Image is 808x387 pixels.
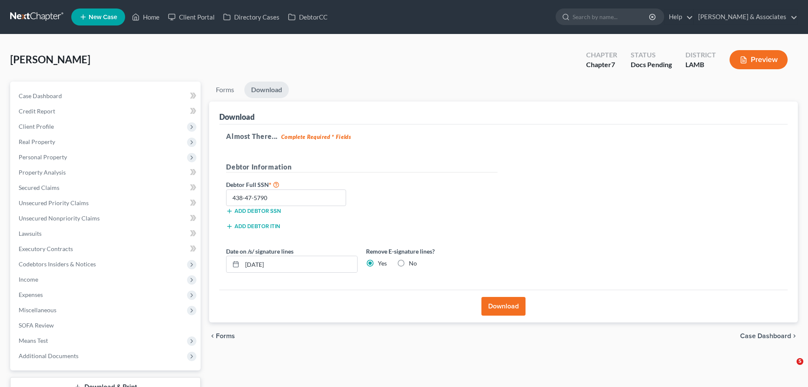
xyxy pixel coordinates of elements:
[12,241,201,257] a: Executory Contracts
[19,215,100,222] span: Unsecured Nonpriority Claims
[209,333,216,339] i: chevron_left
[226,247,294,256] label: Date on /s/ signature lines
[19,291,43,298] span: Expenses
[19,123,54,130] span: Client Profile
[631,60,672,70] div: Docs Pending
[242,256,357,272] input: MM/DD/YYYY
[12,180,201,195] a: Secured Claims
[685,60,716,70] div: LAMB
[12,104,201,119] a: Credit Report
[19,92,62,99] span: Case Dashboard
[12,211,201,226] a: Unsecured Nonpriority Claims
[730,50,788,69] button: Preview
[89,14,117,20] span: New Case
[216,333,235,339] span: Forms
[740,333,798,339] a: Case Dashboard chevron_right
[481,297,526,316] button: Download
[12,195,201,211] a: Unsecured Priority Claims
[19,138,55,145] span: Real Property
[19,245,73,252] span: Executory Contracts
[12,318,201,333] a: SOFA Review
[573,9,650,25] input: Search by name...
[226,189,346,206] input: XXX-XX-XXXX
[226,162,498,172] h5: Debtor Information
[12,88,201,104] a: Case Dashboard
[222,179,362,189] label: Debtor Full SSN
[378,259,387,268] label: Yes
[209,333,246,339] button: chevron_left Forms
[694,9,797,25] a: [PERSON_NAME] & Associates
[586,50,617,60] div: Chapter
[10,53,90,65] span: [PERSON_NAME]
[740,333,791,339] span: Case Dashboard
[19,184,59,191] span: Secured Claims
[219,9,284,25] a: Directory Cases
[19,260,96,268] span: Codebtors Insiders & Notices
[219,112,254,122] div: Download
[19,107,55,115] span: Credit Report
[284,9,332,25] a: DebtorCC
[164,9,219,25] a: Client Portal
[779,358,800,379] iframe: Intercom live chat
[226,208,281,215] button: Add debtor SSN
[281,133,351,140] strong: Complete Required * Fields
[409,259,417,268] label: No
[665,9,693,25] a: Help
[226,131,781,141] h5: Almost There...
[19,199,89,206] span: Unsecured Priority Claims
[244,82,289,98] a: Download
[226,223,280,230] button: Add debtor ITIN
[19,352,78,359] span: Additional Documents
[12,226,201,241] a: Lawsuits
[19,337,48,344] span: Means Test
[19,153,67,161] span: Personal Property
[791,333,798,339] i: chevron_right
[797,358,803,365] span: 5
[631,50,672,60] div: Status
[128,9,164,25] a: Home
[19,306,56,314] span: Miscellaneous
[19,276,38,283] span: Income
[19,230,42,237] span: Lawsuits
[366,247,498,256] label: Remove E-signature lines?
[12,165,201,180] a: Property Analysis
[611,60,615,68] span: 7
[586,60,617,70] div: Chapter
[19,322,54,329] span: SOFA Review
[209,82,241,98] a: Forms
[19,169,66,176] span: Property Analysis
[685,50,716,60] div: District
